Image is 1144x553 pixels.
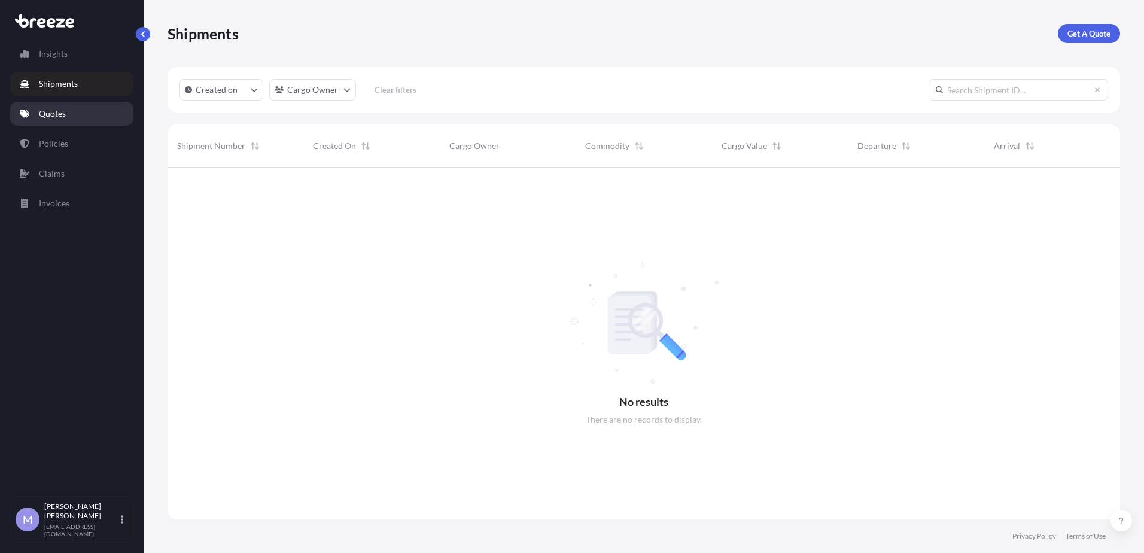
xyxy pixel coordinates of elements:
p: Get A Quote [1067,28,1110,39]
span: Cargo Value [722,140,767,152]
a: Policies [10,132,133,156]
p: Quotes [39,108,66,120]
a: Terms of Use [1066,531,1106,541]
button: createdOn Filter options [179,79,263,101]
a: Claims [10,162,133,186]
button: Sort [632,139,646,153]
p: Invoices [39,197,69,209]
a: Get A Quote [1058,24,1120,43]
p: Shipments [168,24,239,43]
span: Commodity [585,140,629,152]
button: Sort [769,139,784,153]
p: Created on [196,84,238,96]
span: Created On [313,140,356,152]
a: Quotes [10,102,133,126]
button: Sort [899,139,913,153]
p: Cargo Owner [287,84,339,96]
p: Policies [39,138,68,150]
a: Insights [10,42,133,66]
a: Shipments [10,72,133,96]
a: Privacy Policy [1012,531,1056,541]
button: Sort [1023,139,1037,153]
p: [EMAIL_ADDRESS][DOMAIN_NAME] [44,523,118,537]
button: Sort [248,139,262,153]
p: [PERSON_NAME] [PERSON_NAME] [44,502,118,521]
p: Insights [39,48,68,60]
span: Cargo Owner [449,140,500,152]
span: Shipment Number [177,140,245,152]
p: Claims [39,168,65,180]
p: Shipments [39,78,78,90]
button: Clear filters [362,80,429,99]
span: Departure [857,140,896,152]
button: Sort [358,139,373,153]
button: cargoOwner Filter options [269,79,356,101]
input: Search Shipment ID... [929,79,1108,101]
span: M [23,513,33,525]
p: Clear filters [375,84,416,96]
span: Arrival [994,140,1020,152]
a: Invoices [10,192,133,215]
